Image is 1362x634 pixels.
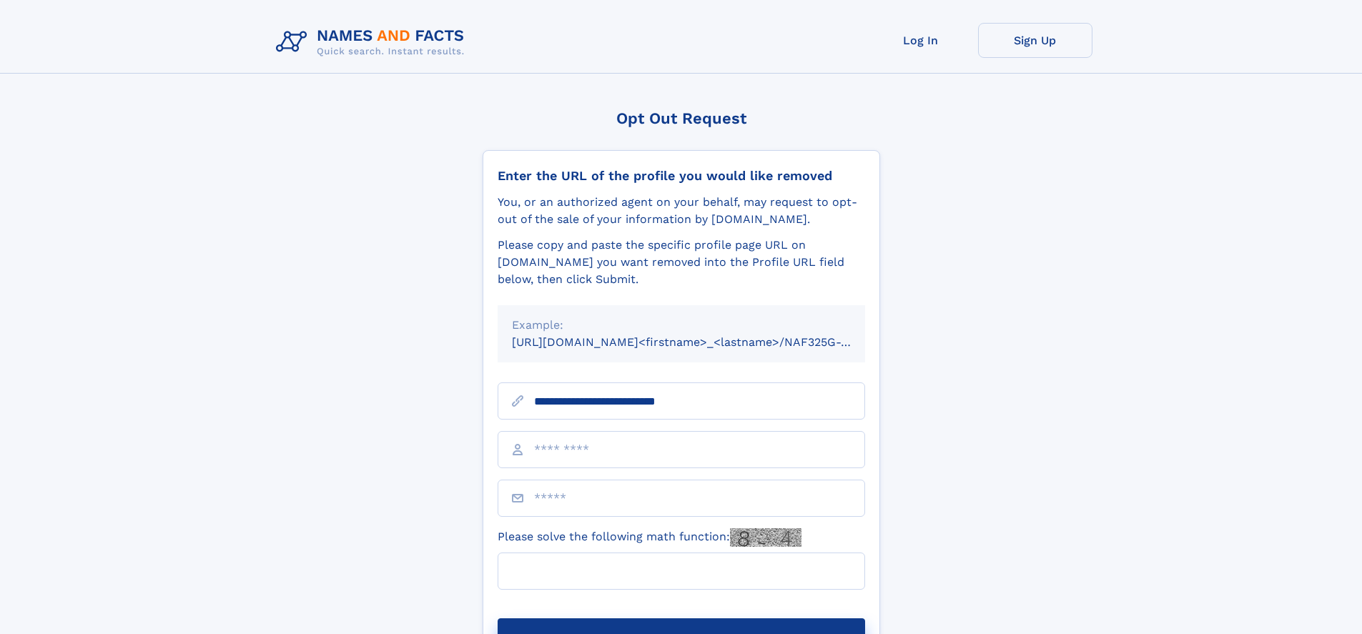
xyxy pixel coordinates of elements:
div: Example: [512,317,851,334]
small: [URL][DOMAIN_NAME]<firstname>_<lastname>/NAF325G-xxxxxxxx [512,335,892,349]
a: Sign Up [978,23,1092,58]
div: Enter the URL of the profile you would like removed [498,168,865,184]
div: You, or an authorized agent on your behalf, may request to opt-out of the sale of your informatio... [498,194,865,228]
div: Please copy and paste the specific profile page URL on [DOMAIN_NAME] you want removed into the Pr... [498,237,865,288]
div: Opt Out Request [483,109,880,127]
img: Logo Names and Facts [270,23,476,61]
label: Please solve the following math function: [498,528,801,547]
a: Log In [864,23,978,58]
